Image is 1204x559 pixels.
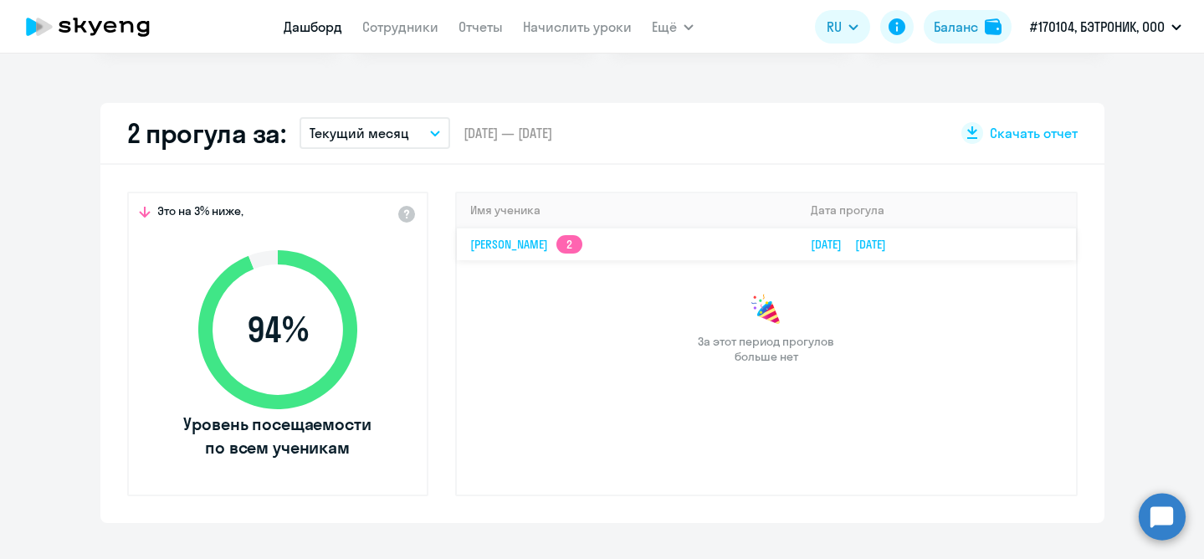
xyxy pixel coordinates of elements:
[811,237,899,252] a: [DATE][DATE]
[990,124,1078,142] span: Скачать отчет
[284,18,342,35] a: Дашборд
[310,123,409,143] p: Текущий месяц
[470,237,582,252] a: [PERSON_NAME]2
[924,10,1012,44] button: Балансbalance
[127,116,286,150] h2: 2 прогула за:
[934,17,978,37] div: Баланс
[459,18,503,35] a: Отчеты
[985,18,1002,35] img: balance
[827,17,842,37] span: RU
[523,18,632,35] a: Начислить уроки
[556,235,582,254] app-skyeng-badge: 2
[182,413,374,459] span: Уровень посещаемости по всем ученикам
[362,18,438,35] a: Сотрудники
[797,193,1075,228] th: Дата прогула
[464,124,552,142] span: [DATE] — [DATE]
[696,334,837,364] span: За этот период прогулов больше нет
[652,10,694,44] button: Ещё
[652,17,677,37] span: Ещё
[1030,17,1165,37] p: #170104, БЭТРОНИК, ООО
[815,10,870,44] button: RU
[457,193,798,228] th: Имя ученика
[1022,7,1190,47] button: #170104, БЭТРОНИК, ООО
[182,310,374,350] span: 94 %
[300,117,450,149] button: Текущий месяц
[750,294,783,327] img: congrats
[157,203,243,223] span: Это на 3% ниже,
